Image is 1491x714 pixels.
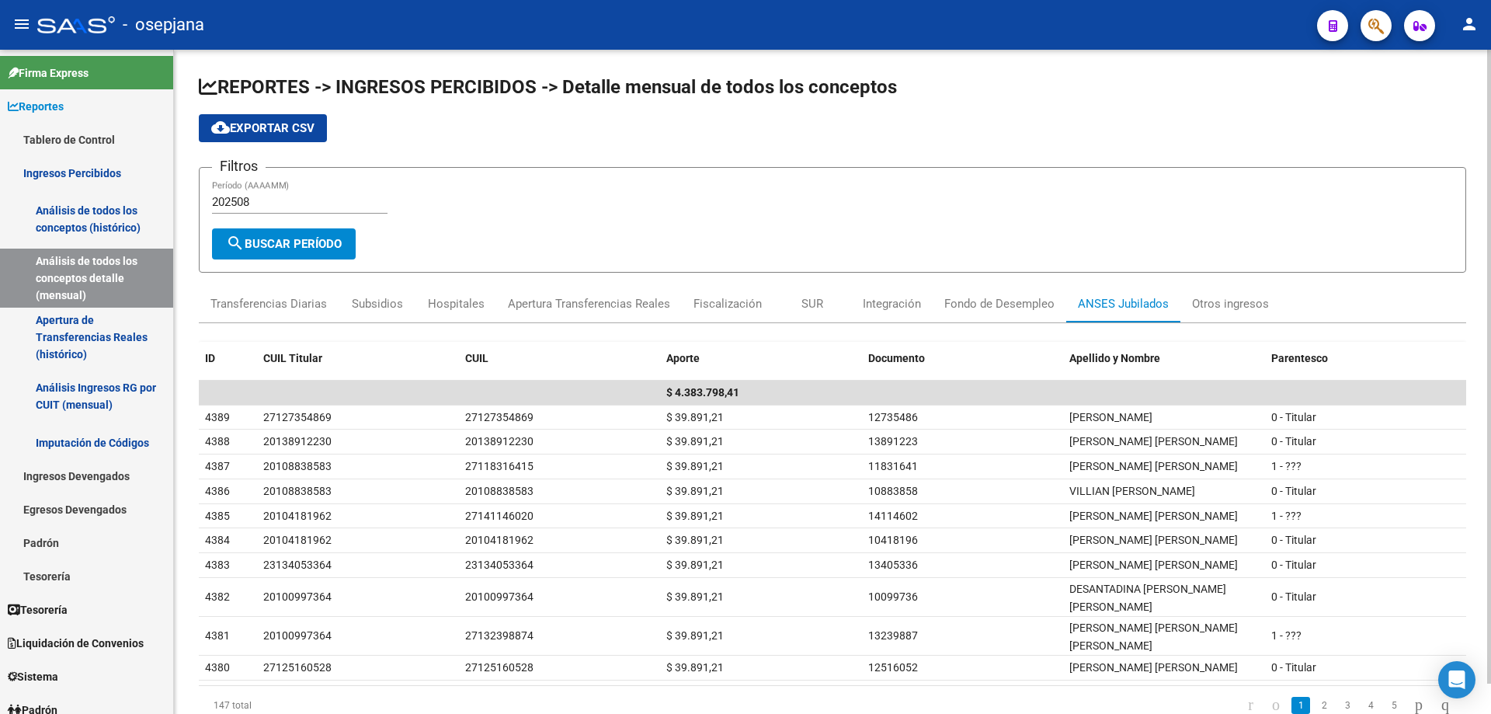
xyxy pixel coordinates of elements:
[666,435,724,448] span: $ 39.891,21
[205,435,230,448] span: 4388
[465,433,533,451] div: 20138912230
[666,460,724,472] span: $ 39.891,21
[1438,661,1475,698] div: Open Intercom Messenger
[1069,411,1152,423] span: MOYANO MARIA
[508,295,670,312] div: Apertura Transferencias Reales
[263,556,332,574] div: 23134053364
[263,507,332,525] div: 20104181962
[226,237,342,251] span: Buscar Período
[666,629,724,642] span: $ 39.891,21
[666,590,724,603] span: $ 39.891,21
[263,352,322,364] span: CUIL Titular
[465,482,533,500] div: 20108838583
[199,342,257,375] datatable-header-cell: ID
[666,661,724,674] span: $ 39.891,21
[1069,510,1238,522] span: CAÑETE ADRIANA RAQUEL
[868,510,918,522] span: 14114602
[205,661,230,674] span: 4380
[465,627,533,645] div: 27132398874
[199,76,897,98] span: REPORTES -> INGRESOS PERCIBIDOS -> Detalle mensual de todos los conceptos
[263,409,332,427] div: 27127354869
[1271,629,1302,642] span: 1 - ???
[465,659,533,677] div: 27125160528
[210,295,327,312] div: Transferencias Diarias
[8,601,68,618] span: Tesorería
[205,485,230,497] span: 4386
[1069,460,1238,472] span: SANTOS GRACIELA RENE
[1069,583,1226,613] span: DESANTADINA GUSTAVO OSCAR
[1315,697,1333,714] a: 2
[868,435,918,448] span: 13891223
[868,411,918,423] span: 12735486
[1271,460,1302,472] span: 1 - ???
[666,485,724,497] span: $ 39.891,21
[263,433,332,451] div: 20138912230
[263,482,332,500] div: 20108838583
[1271,435,1316,448] span: 0 - Titular
[352,295,403,312] div: Subsidios
[465,556,533,574] div: 23134053364
[1241,697,1260,714] a: go to first page
[465,507,533,525] div: 27141146020
[123,8,204,42] span: - osepjana
[8,668,58,685] span: Sistema
[868,661,918,674] span: 12516052
[1271,661,1316,674] span: 0 - Titular
[862,342,1064,375] datatable-header-cell: Documento
[1460,15,1479,33] mat-icon: person
[12,15,31,33] mat-icon: menu
[465,458,533,475] div: 27118316415
[1271,510,1302,522] span: 1 - ???
[205,510,230,522] span: 4385
[1069,559,1238,571] span: JALLER MONICA CRISTINA
[205,629,230,642] span: 4381
[205,352,215,364] span: ID
[666,534,724,546] span: $ 39.891,21
[1192,295,1269,312] div: Otros ingresos
[660,342,862,375] datatable-header-cell: Aporte
[1069,352,1160,364] span: Apellido y Nombre
[263,659,332,677] div: 27125160528
[1078,295,1169,312] div: ANSES Jubilados
[666,559,724,571] span: $ 39.891,21
[8,64,89,82] span: Firma Express
[1271,534,1316,546] span: 0 - Titular
[1291,697,1310,714] a: 1
[1271,352,1328,364] span: Parentesco
[868,629,918,642] span: 13239887
[1069,661,1238,674] span: COPPOLILLO ANA MARIA
[1271,590,1316,603] span: 0 - Titular
[205,559,230,571] span: 4383
[226,234,245,253] mat-icon: search
[465,352,488,364] span: CUIL
[263,588,332,606] div: 20100997364
[205,411,230,423] span: 4389
[1265,697,1287,714] a: go to previous page
[459,342,661,375] datatable-header-cell: CUIL
[863,295,921,312] div: Integración
[263,458,332,475] div: 20108838583
[212,155,266,177] h3: Filtros
[868,590,918,603] span: 10099736
[868,352,925,364] span: Documento
[944,295,1055,312] div: Fondo de Desempleo
[212,228,356,259] button: Buscar Período
[666,510,724,522] span: $ 39.891,21
[1361,697,1380,714] a: 4
[801,295,823,312] div: SUR
[1265,342,1467,375] datatable-header-cell: Parentesco
[1069,622,1238,652] span: PEPPE NANCY JORGELINA CATALINA
[205,460,230,472] span: 4387
[666,411,724,423] span: $ 39.891,21
[868,534,918,546] span: 10418196
[868,485,918,497] span: 10883858
[666,386,739,399] span: $ 4.383.798,41
[1069,435,1238,448] span: LA GRASTA PASCUAL LEONARDO
[1385,697,1403,714] a: 5
[257,342,459,375] datatable-header-cell: CUIL Titular
[199,114,327,142] button: Exportar CSV
[205,590,230,603] span: 4382
[465,531,533,549] div: 20104181962
[1271,411,1316,423] span: 0 - Titular
[263,627,332,645] div: 20100997364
